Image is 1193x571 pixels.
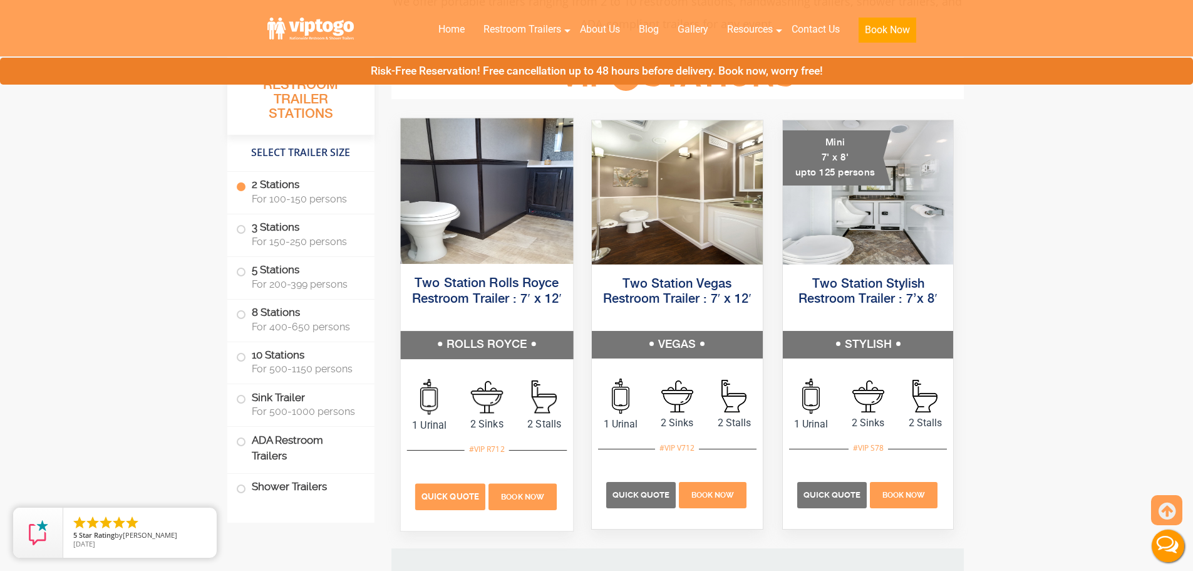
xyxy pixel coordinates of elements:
li:  [98,515,113,530]
span: 2 Stalls [897,416,954,431]
span: 2 Sinks [458,416,515,431]
a: Restroom Trailers [474,16,571,43]
a: About Us [571,16,629,43]
a: Blog [629,16,668,43]
span: For 400-650 persons [252,321,359,333]
div: #VIP S78 [849,440,888,456]
span: Book Now [882,491,925,500]
label: 2 Stations [236,172,366,211]
h3: VIP Stations [540,59,814,93]
img: an icon of sink [661,380,693,412]
span: Book Now [501,493,544,501]
span: 2 Sinks [840,416,897,431]
img: an icon of sink [470,380,503,413]
span: 1 Urinal [592,417,649,432]
div: Mini 7' x 8' upto 125 persons [783,130,891,186]
a: Gallery [668,16,718,43]
a: Book Now [678,488,748,500]
span: Star Rating [79,530,115,540]
span: Quick Quote [803,490,860,500]
h3: All Portable Restroom Trailer Stations [227,60,374,135]
div: #VIP V712 [655,440,699,456]
li:  [111,515,127,530]
button: Live Chat [1143,521,1193,571]
label: 5 Stations [236,257,366,296]
a: Two Station Vegas Restroom Trailer : 7′ x 12′ [603,278,751,306]
img: an icon of sink [852,380,884,412]
span: For 500-1000 persons [252,406,359,417]
a: Book Now [868,488,939,500]
span: [PERSON_NAME] [123,530,177,540]
span: For 150-250 persons [252,236,359,248]
span: Book Now [691,491,734,500]
a: Book Now [487,490,558,502]
a: Book Now [849,16,926,50]
li:  [125,515,140,530]
img: Side view of two station restroom trailer with separate doors for males and females [592,120,763,265]
span: For 500-1150 persons [252,363,359,375]
span: 2 Stalls [515,416,573,431]
a: Two Station Rolls Royce Restroom Trailer : 7′ x 12′ [411,277,561,305]
h5: STYLISH [783,331,954,359]
li:  [72,515,87,530]
div: #VIP R712 [464,441,509,458]
span: 1 Urinal [400,417,458,432]
img: A mini restroom trailer with two separate stations and separate doors for males and females [783,120,954,265]
a: Quick Quote [606,488,678,500]
span: [DATE] [73,539,95,548]
a: Resources [718,16,782,43]
span: 2 Stalls [706,416,763,431]
span: 5 [73,530,77,540]
span: by [73,532,207,540]
h4: Select Trailer Size [227,141,374,165]
img: an icon of stall [721,380,746,412]
img: Review Rating [26,520,51,545]
li:  [85,515,100,530]
label: 10 Stations [236,342,366,381]
label: 3 Stations [236,214,366,253]
a: Quick Quote [797,488,869,500]
span: 1 Urinal [783,417,840,432]
span: Quick Quote [421,492,479,501]
label: Sink Trailer [236,384,366,423]
img: an icon of stall [912,380,937,412]
img: Side view of two station restroom trailer with separate doors for males and females [400,118,572,264]
h5: VEGAS [592,331,763,359]
img: an icon of urinal [802,379,820,414]
img: an icon of urinal [420,379,438,415]
label: ADA Restroom Trailers [236,427,366,469]
label: Shower Trailers [236,474,366,501]
img: an icon of stall [531,380,556,414]
label: 8 Stations [236,300,366,338]
img: an icon of urinal [612,379,629,414]
span: Quick Quote [612,490,669,500]
span: For 100-150 persons [252,193,359,205]
button: Book Now [859,18,916,43]
span: 2 Sinks [649,416,706,431]
span: For 200-399 persons [252,278,359,290]
a: Home [429,16,474,43]
a: Two Station Stylish Restroom Trailer : 7’x 8′ [798,278,937,306]
h5: ROLLS ROYCE [400,331,572,359]
a: Contact Us [782,16,849,43]
a: Quick Quote [415,490,487,502]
